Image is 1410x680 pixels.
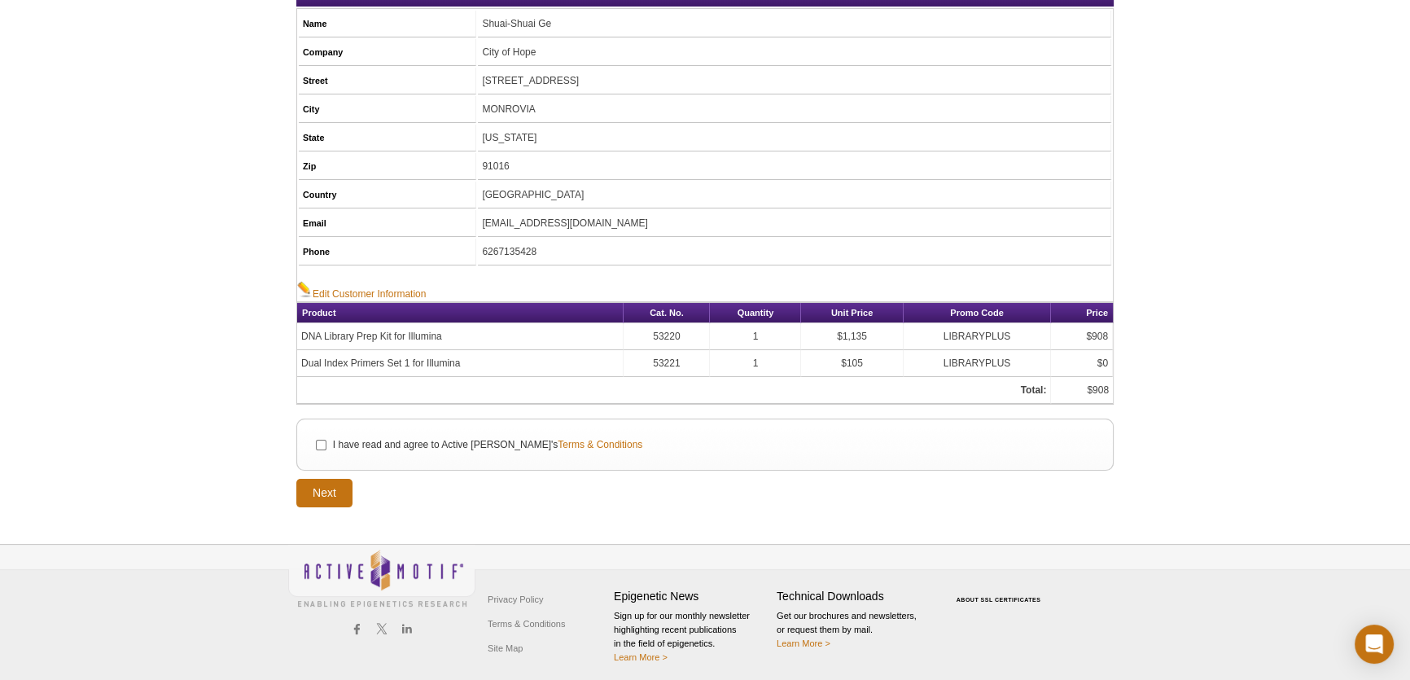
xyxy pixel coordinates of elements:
img: Active Motif, [288,545,475,611]
th: Quantity [710,303,801,323]
td: City of Hope [478,39,1111,66]
strong: Total: [1021,384,1047,396]
td: Shuai-Shuai Ge [478,11,1111,37]
h5: Phone [303,244,471,259]
p: Sign up for our monthly newsletter highlighting recent publications in the field of epigenetics. [614,609,768,665]
td: LIBRARYPLUS [904,350,1052,377]
td: MONROVIA [478,96,1111,123]
a: Privacy Policy [484,587,547,612]
td: DNA Library Prep Kit for Illumina [297,323,624,350]
a: ABOUT SSL CERTIFICATES [957,597,1041,603]
td: 1 [710,323,801,350]
h4: Technical Downloads [777,590,931,603]
td: $908 [1051,377,1113,404]
h5: Company [303,45,471,59]
th: Price [1051,303,1113,323]
a: Learn More > [777,638,830,648]
a: Terms & Conditions [484,612,569,636]
label: I have read and agree to Active [PERSON_NAME]'s [331,437,642,452]
td: 6267135428 [478,239,1111,265]
input: Next [296,479,352,507]
th: Promo Code [904,303,1052,323]
td: [STREET_ADDRESS] [478,68,1111,94]
h5: Country [303,187,471,202]
h4: Epigenetic News [614,590,768,603]
td: $1,135 [801,323,903,350]
td: 53220 [624,323,710,350]
h5: State [303,130,471,145]
h5: Email [303,216,471,230]
td: 53221 [624,350,710,377]
th: Unit Price [801,303,903,323]
td: $105 [801,350,903,377]
a: Edit Customer Information [297,281,426,301]
a: Learn More > [614,652,668,662]
p: Get our brochures and newsletters, or request them by mail. [777,609,931,651]
h5: Name [303,16,471,31]
h5: Street [303,73,471,88]
a: Terms & Conditions [558,437,642,452]
h5: Zip [303,159,471,173]
td: [EMAIL_ADDRESS][DOMAIN_NAME] [478,210,1111,237]
table: Click to Verify - This site chose Symantec SSL for secure e-commerce and confidential communicati... [939,573,1062,609]
td: [US_STATE] [478,125,1111,151]
td: 1 [710,350,801,377]
th: Product [297,303,624,323]
td: LIBRARYPLUS [904,323,1052,350]
td: $0 [1051,350,1113,377]
th: Cat. No. [624,303,710,323]
td: 91016 [478,153,1111,180]
td: Dual Index Primers Set 1 for Illumina [297,350,624,377]
td: $908 [1051,323,1113,350]
td: [GEOGRAPHIC_DATA] [478,182,1111,208]
a: Site Map [484,636,527,660]
img: Edit [297,281,313,297]
div: Open Intercom Messenger [1355,625,1394,664]
h5: City [303,102,471,116]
